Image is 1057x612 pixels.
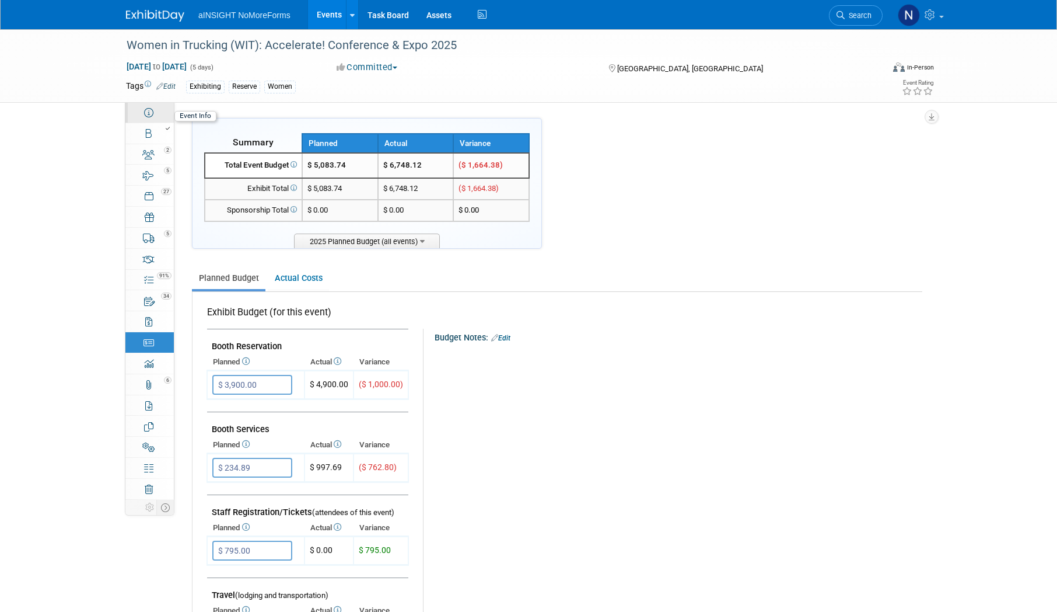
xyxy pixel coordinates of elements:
span: (5 days) [189,64,213,71]
a: Edit [156,82,176,91]
div: Sponsorship Total [210,205,297,216]
th: Variance [453,134,529,153]
th: Planned [302,134,378,153]
img: ExhibitDay [126,10,184,22]
td: $ 0.00 [304,537,353,565]
a: 5 [125,165,174,185]
a: Planned Budget [192,267,265,289]
a: 27 [125,186,174,206]
div: Total Event Budget [210,160,297,171]
span: $ 4,900.00 [310,380,348,389]
span: (attendees of this event) [312,508,394,517]
div: Event Rating [902,80,933,86]
span: to [151,62,162,71]
a: 34 [125,290,174,311]
span: $ 0.00 [307,206,328,214]
span: 5 [164,230,171,237]
div: Women [264,81,296,93]
th: Variance [353,354,408,370]
td: Toggle Event Tabs [157,500,174,515]
span: ($ 1,664.38) [459,184,499,193]
a: 2 [125,144,174,165]
td: Booth Reservation [207,329,408,354]
td: Tags [126,80,176,93]
div: Exhibit Budget (for this event) [207,306,404,325]
a: 5 [125,228,174,248]
th: Planned [207,354,304,370]
td: Personalize Event Tab Strip [143,500,157,515]
span: 27 [161,188,171,195]
td: Booth Services [207,412,408,437]
th: Variance [353,520,408,536]
div: Exhibit Total [210,183,297,194]
div: Reserve [229,81,260,93]
div: Event Format [814,61,934,78]
span: 2025 Planned Budget (all events) [294,234,440,248]
div: In-Person [907,63,934,72]
i: Booth reservation complete [166,126,170,131]
a: Search [829,5,883,26]
td: $ 0.00 [378,200,454,221]
th: Planned [207,437,304,453]
span: 34 [161,293,171,300]
span: (lodging and transportation) [235,591,328,600]
a: Edit [491,334,510,342]
div: Women in Trucking (WIT): Accelerate! Conference & Expo 2025 [123,35,865,56]
a: Actual Costs [268,267,329,289]
span: 2 [164,147,171,154]
div: Budget Notes: [435,329,920,344]
td: $ 6,748.12 [378,178,454,200]
th: Actual [304,437,353,453]
span: $ 5,083.74 [307,161,346,169]
td: Travel [207,578,408,603]
th: Planned [207,520,304,536]
span: 5 [164,167,171,174]
span: ($ 1,000.00) [359,380,403,389]
img: Nichole Brown [898,4,920,26]
span: aINSIGHT NoMoreForms [198,11,290,20]
th: Actual [378,134,454,153]
span: [DATE] [DATE] [126,61,187,72]
span: $ 5,083.74 [307,184,342,193]
th: Actual [304,354,353,370]
span: 6 [164,377,171,384]
span: Summary [233,137,274,148]
span: Search [845,11,871,20]
td: $ 6,748.12 [378,153,454,178]
th: Actual [304,520,353,536]
td: Staff Registration/Tickets [207,495,408,520]
a: 91% [125,270,174,290]
span: ($ 762.80) [359,463,397,472]
div: Exhibiting [186,81,225,93]
span: ($ 1,664.38) [459,161,503,169]
span: 91% [157,272,171,279]
a: 6 [125,374,174,395]
span: $ 795.00 [359,545,391,555]
span: [GEOGRAPHIC_DATA], [GEOGRAPHIC_DATA] [617,64,763,73]
td: $ 997.69 [304,454,353,482]
img: Format-Inperson.png [893,62,905,72]
span: $ 0.00 [459,206,479,214]
th: Variance [353,437,408,453]
button: Committed [332,61,402,74]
